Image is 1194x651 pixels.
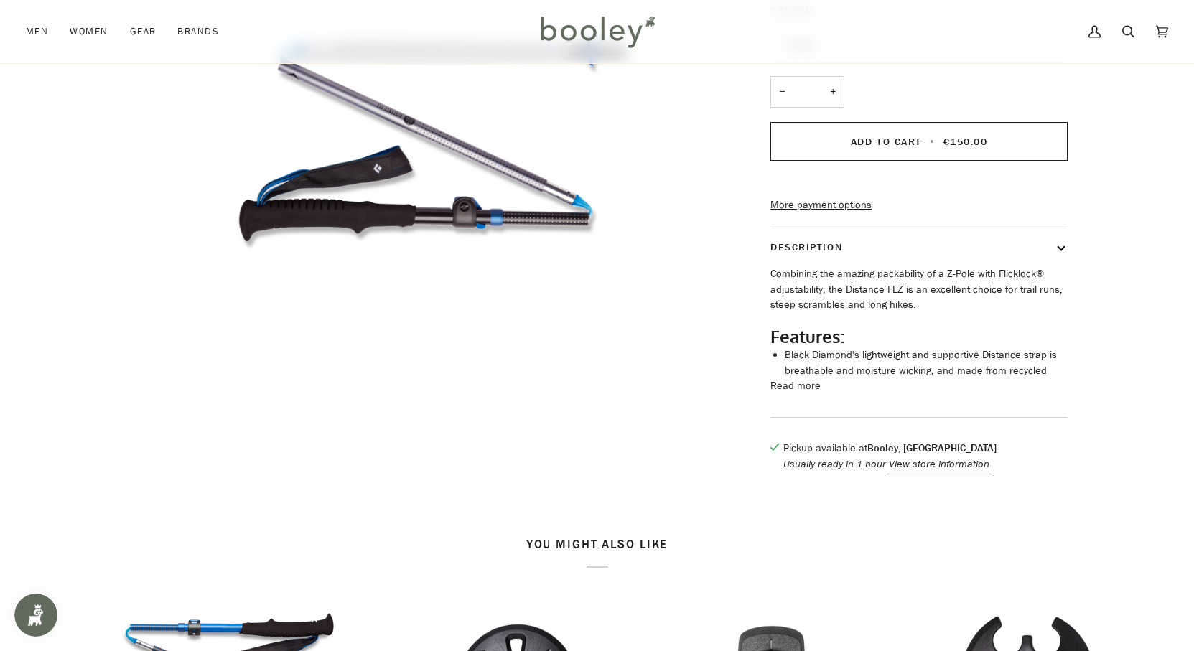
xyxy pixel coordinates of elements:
[783,441,997,456] p: Pickup available at
[821,76,844,108] button: +
[851,135,922,149] span: Add to Cart
[770,122,1068,161] button: Add to Cart • €150.00
[867,441,997,455] strong: Booley, [GEOGRAPHIC_DATA]
[925,135,939,149] span: •
[943,135,988,149] span: €150.00
[130,24,157,39] span: Gear
[785,347,1068,378] li: Black Diamond's lightweight and supportive Distance strap is breathable and moisture wicking, and...
[770,266,1068,313] p: Combining the amazing packability of a Z-Pole with Flicklock® adjustability, the Distance FLZ is ...
[770,326,1068,347] h2: Features:
[26,24,48,39] span: Men
[783,456,997,472] p: Usually ready in 1 hour
[70,24,108,39] span: Women
[14,594,57,637] iframe: Button to open loyalty program pop-up
[177,24,219,39] span: Brands
[534,11,660,52] img: Booley
[770,228,1068,266] button: Description
[770,76,844,108] input: Quantity
[889,456,989,472] button: View store information
[103,538,1092,567] h2: You might also like
[770,378,821,394] button: Read more
[770,76,793,108] button: −
[770,197,1068,213] a: More payment options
